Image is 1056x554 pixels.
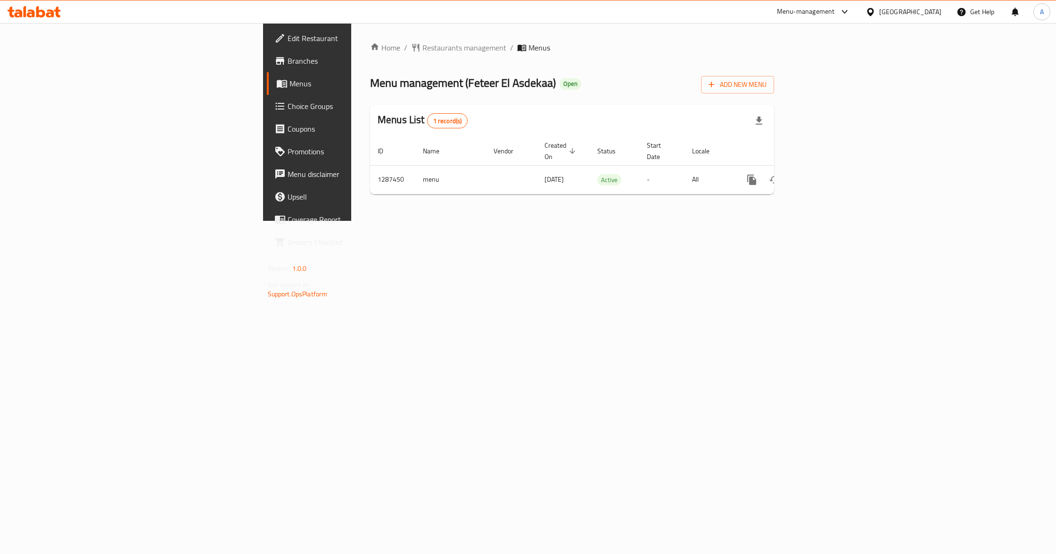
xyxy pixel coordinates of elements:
span: ID [378,145,396,157]
span: Choice Groups [288,101,432,112]
span: Restaurants management [422,42,506,53]
span: Edit Restaurant [288,33,432,44]
span: Created On [544,140,578,162]
button: Change Status [763,168,786,191]
a: Coverage Report [267,208,439,231]
span: Upsell [288,191,432,202]
span: Menus [528,42,550,53]
div: Menu-management [777,6,835,17]
span: Active [597,175,621,185]
th: Actions [733,137,839,166]
table: enhanced table [370,137,839,194]
span: Vendor [494,145,526,157]
div: [GEOGRAPHIC_DATA] [879,7,941,17]
span: Status [597,145,628,157]
h2: Menus List [378,113,468,128]
a: Grocery Checklist [267,231,439,253]
nav: breadcrumb [370,42,774,53]
a: Promotions [267,140,439,163]
td: All [685,165,733,194]
li: / [510,42,513,53]
td: menu [415,165,486,194]
span: A [1040,7,1044,17]
a: Coupons [267,118,439,140]
div: Export file [748,109,770,132]
button: more [741,168,763,191]
span: Grocery Checklist [288,236,432,248]
div: Total records count [427,113,468,128]
a: Menus [267,72,439,95]
span: Locale [692,145,722,157]
a: Branches [267,50,439,72]
td: - [639,165,685,194]
span: 1.0.0 [292,262,307,275]
span: Branches [288,55,432,67]
span: 1 record(s) [428,117,468,126]
a: Restaurants management [411,42,506,53]
span: Add New Menu [709,79,767,91]
span: Coupons [288,123,432,134]
div: Open [560,78,581,90]
span: Start Date [647,140,673,162]
span: Menus [289,78,432,89]
a: Support.OpsPlatform [268,288,328,300]
a: Edit Restaurant [267,27,439,50]
span: Open [560,80,581,88]
span: Name [423,145,452,157]
a: Upsell [267,185,439,208]
span: [DATE] [544,173,564,185]
a: Menu disclaimer [267,163,439,185]
span: Version: [268,262,291,275]
button: Add New Menu [701,76,774,93]
span: Menu disclaimer [288,168,432,180]
span: Menu management ( Feteer El Asdekaa ) [370,72,556,93]
span: Promotions [288,146,432,157]
span: Coverage Report [288,214,432,225]
span: Get support on: [268,278,311,291]
a: Choice Groups [267,95,439,118]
